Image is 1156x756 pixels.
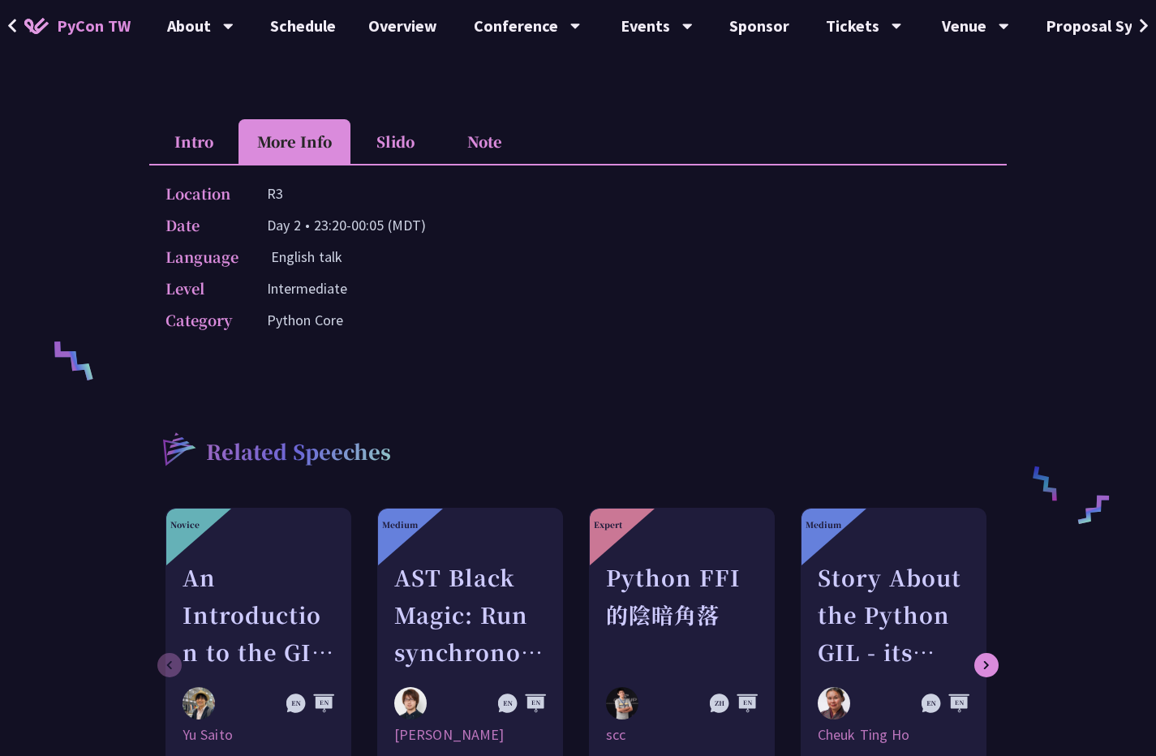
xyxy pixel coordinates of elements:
[206,437,391,470] p: Related Speeches
[394,725,546,745] div: [PERSON_NAME]
[239,119,350,164] li: More Info
[350,119,440,164] li: Slido
[165,308,234,332] p: Category
[267,213,426,237] p: Day 2 • 23:20-00:05 (MDT)
[267,308,343,332] p: Python Core
[818,725,969,745] div: Cheuk Ting Ho
[139,409,217,488] img: r3.8d01567.svg
[149,119,239,164] li: Intro
[165,182,234,205] p: Location
[267,182,283,205] p: R3
[606,725,758,745] div: scc
[594,518,622,530] div: Expert
[183,725,334,745] div: Yu Saito
[271,245,342,268] p: English talk
[606,687,638,719] img: scc
[170,518,200,530] div: Novice
[806,518,841,530] div: Medium
[818,559,969,671] div: Story About the Python GIL - its existance and the lack there of
[57,14,131,38] span: PyCon TW
[818,687,850,719] img: Cheuk Ting Ho
[606,559,758,671] div: Python FFI 的陰暗角落
[267,277,347,300] p: Intermediate
[183,687,215,719] img: Yu Saito
[165,277,234,300] p: Level
[165,245,239,268] p: Language
[394,559,546,671] div: AST Black Magic: Run synchronous Python code on asynchronous Pyodide
[165,213,234,237] p: Date
[8,6,147,46] a: PyCon TW
[440,119,529,164] li: Note
[394,687,427,719] img: Yuichiro Tachibana
[183,559,334,671] div: An Introduction to the GIL for Python Beginners: Disabling It in Python 3.13 and Leveraging Concu...
[382,518,418,530] div: Medium
[24,18,49,34] img: Home icon of PyCon TW 2025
